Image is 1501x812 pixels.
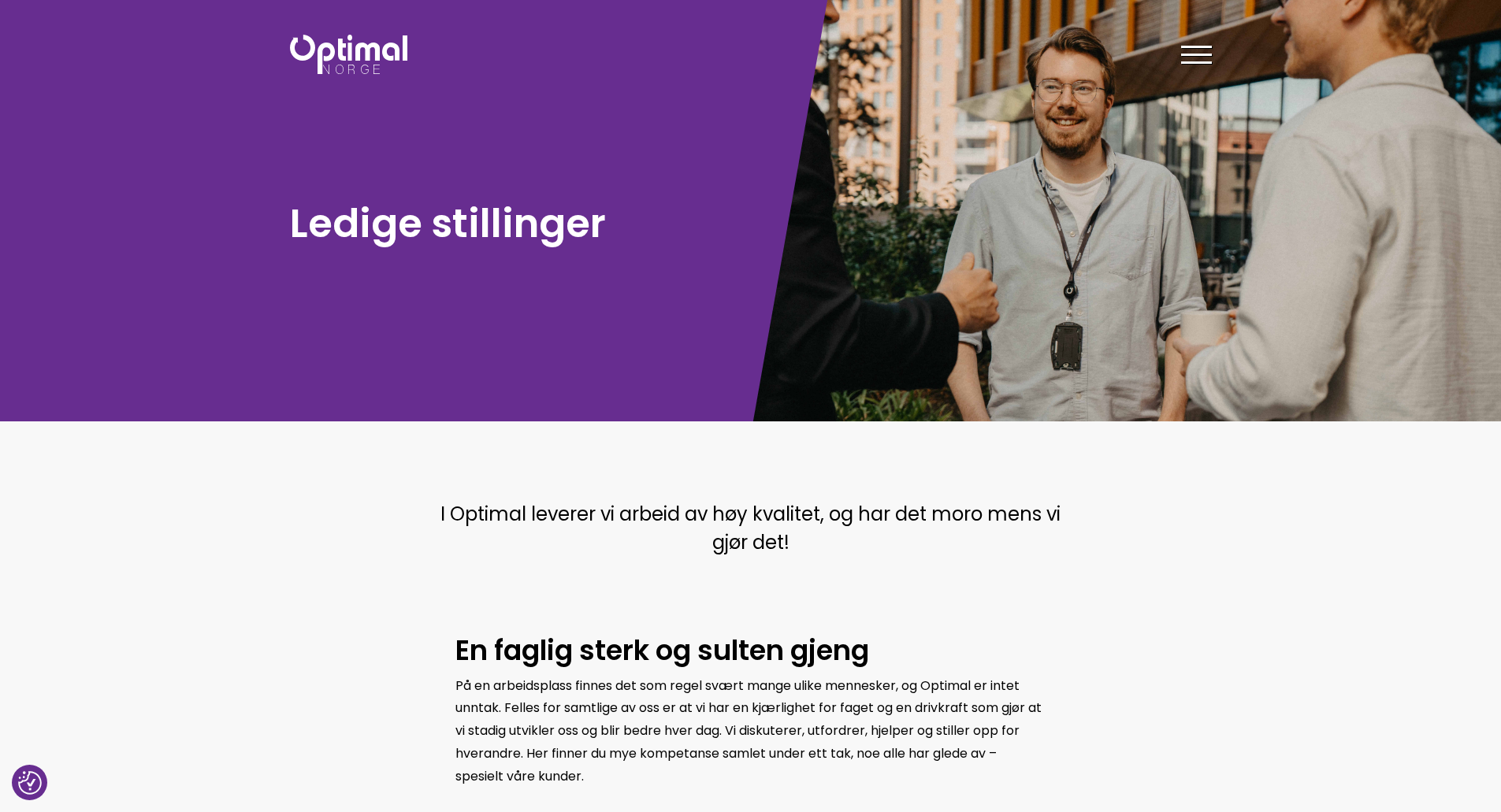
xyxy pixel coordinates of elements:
span: På en arbeidsplass finnes det som regel svært mange ulike mennesker, og Optimal er intet unntak. ... [455,677,1042,785]
img: Revisit consent button [18,771,42,795]
span: I Optimal leverer vi arbeid av høy kvalitet, og har det moro mens vi gjør det! [440,501,1061,555]
img: Optimal Norge [290,35,407,74]
h1: Ledige stillinger [290,198,743,249]
h2: En faglig sterk og sulten gjeng [455,632,1046,669]
button: Samtykkepreferanser [18,771,42,795]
